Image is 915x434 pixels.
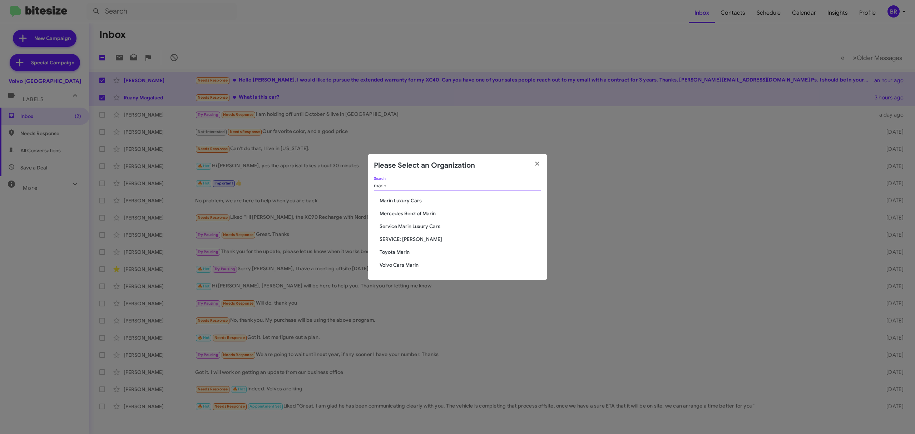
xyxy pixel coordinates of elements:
span: Toyota Marin [380,248,541,256]
span: Mercedes Benz of Marin [380,210,541,217]
span: Volvo Cars Marin [380,261,541,268]
h2: Please Select an Organization [374,160,475,171]
span: SERVICE: [PERSON_NAME] [380,236,541,243]
span: Service Marin Luxury Cars [380,223,541,230]
span: Marin Luxury Cars [380,197,541,204]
